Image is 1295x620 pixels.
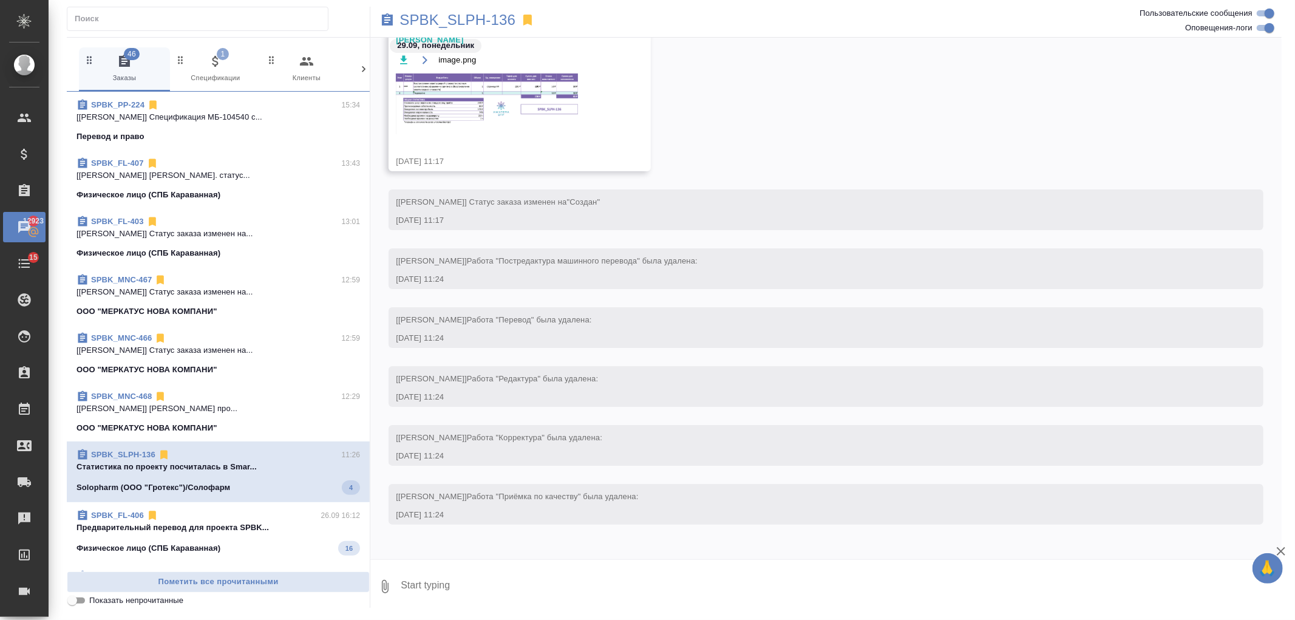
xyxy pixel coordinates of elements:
[67,383,370,441] div: SPBK_MNC-46812:29[[PERSON_NAME]] [PERSON_NAME] про...ООО "МЕРКАТУС НОВА КОМПАНИ"
[67,441,370,502] div: SPBK_SLPH-13611:26Cтатистика по проекту посчиталась в Smar...Solopharm (ООО "Гротекс")/Солофарм4
[76,228,360,240] p: [[PERSON_NAME]] Статус заказа изменен на...
[73,575,363,589] span: Пометить все прочитанными
[84,54,95,66] svg: Зажми и перетащи, чтобы поменять порядок вкладок
[76,111,360,123] p: [[PERSON_NAME]] Спецификация МБ-104540 с...
[467,492,639,501] span: Работа "Приёмка по качеству" была удалена:
[396,332,1221,344] div: [DATE] 11:24
[76,364,217,376] p: ООО "МЕРКАТУС НОВА КОМПАНИ"
[1140,7,1253,19] span: Пользовательские сообщения
[342,274,361,286] p: 12:59
[91,158,144,168] a: SPBK_FL-407
[76,305,217,318] p: ООО "МЕРКАТУС НОВА КОМПАНИ"
[76,344,360,356] p: [[PERSON_NAME]] Статус заказа изменен на...
[396,315,591,324] span: [[PERSON_NAME]]
[467,433,602,442] span: Работа "Корректура" была удалена:
[1253,553,1283,584] button: 🙏
[91,217,144,226] a: SPBK_FL-403
[67,325,370,383] div: SPBK_MNC-46612:59[[PERSON_NAME]] Статус заказа изменен на...ООО "МЕРКАТУС НОВА КОМПАНИ"
[396,273,1221,285] div: [DATE] 11:24
[175,54,186,66] svg: Зажми и перетащи, чтобы поменять порядок вкладок
[399,14,515,26] a: SPBK_SLPH-136
[396,391,1221,403] div: [DATE] 11:24
[342,449,361,461] p: 11:26
[396,374,598,383] span: [[PERSON_NAME]]
[321,509,361,522] p: 26.09 16:12
[397,39,474,52] p: 29.09, понедельник
[396,214,1221,227] div: [DATE] 11:17
[124,48,140,60] span: 46
[266,54,347,84] span: Клиенты
[146,509,158,522] svg: Отписаться
[76,482,230,494] p: Solopharm (ООО "Гротекс")/Солофарм
[467,374,598,383] span: Работа "Редактура" была удалена:
[76,422,217,434] p: ООО "МЕРКАТУС НОВА КОМПАНИ"
[67,150,370,208] div: SPBK_FL-40713:43[[PERSON_NAME]] [PERSON_NAME]. статус...Физическое лицо (СПБ Караванная)
[75,10,328,27] input: Поиск
[342,390,361,403] p: 12:29
[91,511,144,520] a: SPBK_FL-406
[146,157,158,169] svg: Отписаться
[158,449,170,461] svg: Отписаться
[67,502,370,563] div: SPBK_FL-40626.09 16:12Предварительный перевод для проекта SPBK...Физическое лицо (СПБ Караванная)16
[89,594,183,607] span: Показать непрочитанные
[396,256,698,265] span: [[PERSON_NAME]]
[76,131,144,143] p: Перевод и право
[396,509,1221,521] div: [DATE] 11:24
[567,197,600,206] span: "Создан"
[146,216,158,228] svg: Отписаться
[91,100,144,109] a: SPBK_PP-224
[396,197,600,206] span: [[PERSON_NAME]] Статус заказа изменен на
[342,216,361,228] p: 13:01
[84,54,165,84] span: Заказы
[67,571,370,593] button: Пометить все прочитанными
[154,332,166,344] svg: Отписаться
[342,332,361,344] p: 12:59
[143,570,155,582] svg: Отписаться
[217,48,229,60] span: 1
[67,92,370,150] div: SPBK_PP-22415:34[[PERSON_NAME]] Спецификация МБ-104540 с...Перевод и право
[91,333,152,342] a: SPBK_MNC-466
[357,54,369,66] svg: Зажми и перетащи, чтобы поменять порядок вкладок
[3,212,46,242] a: 12923
[338,542,360,554] span: 16
[67,267,370,325] div: SPBK_MNC-46712:59[[PERSON_NAME]] Статус заказа изменен на...ООО "МЕРКАТУС НОВА КОМПАНИ"
[396,492,638,501] span: [[PERSON_NAME]]
[321,570,361,582] p: 26.09 10:32
[154,274,166,286] svg: Отписаться
[91,450,155,459] a: SPBK_SLPH-136
[175,54,256,84] span: Спецификации
[396,450,1221,462] div: [DATE] 11:24
[3,248,46,279] a: 15
[76,169,360,182] p: [[PERSON_NAME]] [PERSON_NAME]. статус...
[76,189,220,201] p: Физическое лицо (СПБ Караванная)
[76,286,360,298] p: [[PERSON_NAME]] Статус заказа изменен на...
[342,482,360,494] span: 4
[22,251,45,264] span: 15
[1185,22,1253,34] span: Оповещения-логи
[76,542,220,554] p: Физическое лицо (СПБ Караванная)
[76,247,220,259] p: Физическое лицо (СПБ Караванная)
[76,403,360,415] p: [[PERSON_NAME]] [PERSON_NAME] про...
[1257,556,1278,581] span: 🙏
[91,275,152,284] a: SPBK_MNC-467
[396,73,578,134] img: image.png
[147,99,159,111] svg: Отписаться
[342,99,361,111] p: 15:34
[16,215,51,227] span: 12923
[266,54,277,66] svg: Зажми и перетащи, чтобы поменять порядок вкладок
[67,208,370,267] div: SPBK_FL-40313:01[[PERSON_NAME]] Статус заказа изменен на...Физическое лицо (СПБ Караванная)
[154,390,166,403] svg: Отписаться
[357,54,438,84] span: Входящие
[467,256,698,265] span: Работа "Постредактура машинного перевода" была удалена:
[91,392,152,401] a: SPBK_MNC-468
[396,155,608,168] div: [DATE] 11:17
[76,461,360,473] p: Cтатистика по проекту посчиталась в Smar...
[396,433,602,442] span: [[PERSON_NAME]]
[76,522,360,534] p: Предварительный перевод для проекта SPBK...
[467,315,592,324] span: Работа "Перевод" была удалена:
[342,157,361,169] p: 13:43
